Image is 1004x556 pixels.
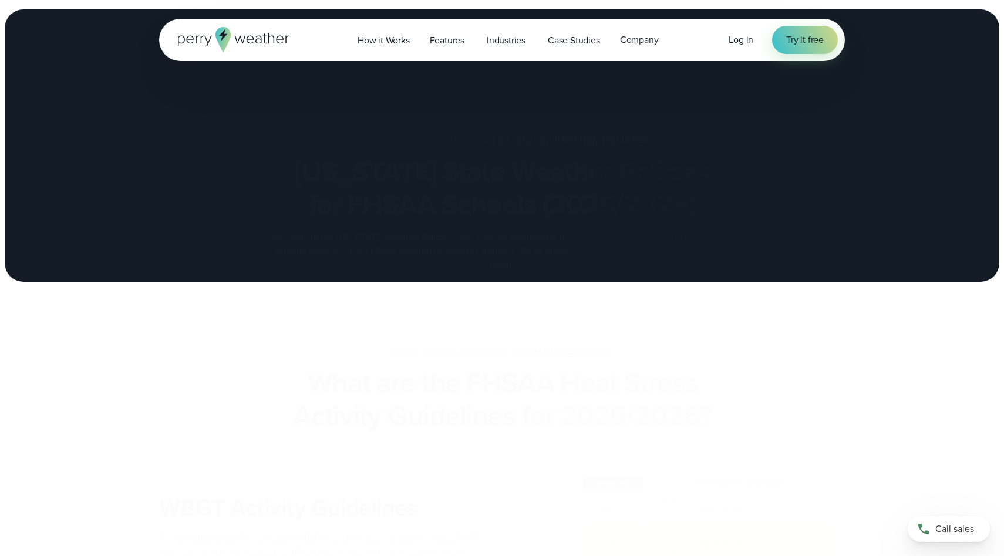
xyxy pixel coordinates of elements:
a: Case Studies [538,28,610,52]
span: Features [430,33,464,48]
span: How it Works [358,33,410,48]
a: Call sales [908,516,990,542]
span: Log in [729,33,753,46]
span: Try it free [786,33,824,47]
span: Industries [487,33,525,48]
a: Try it free [772,26,838,54]
span: Case Studies [548,33,600,48]
span: Company [620,33,659,47]
a: How it Works [348,28,420,52]
span: Call sales [935,522,974,536]
a: Log in [729,33,753,47]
